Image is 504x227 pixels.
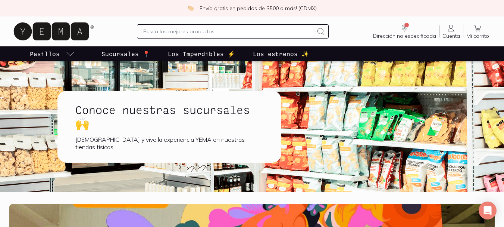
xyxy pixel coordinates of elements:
[466,33,489,39] span: Mi carrito
[373,33,436,39] span: Dirección no especificada
[57,91,305,163] a: Conoce nuestras sucursales 🙌[DEMOGRAPHIC_DATA] y vive la experiencia YEMA en nuestras tiendas fís...
[28,46,76,61] a: pasillo-todos-link
[75,103,263,130] h1: Conoce nuestras sucursales 🙌
[75,136,263,151] div: [DEMOGRAPHIC_DATA] y vive la experiencia YEMA en nuestras tiendas físicas
[463,24,492,39] a: Mi carrito
[253,49,309,58] p: Los estrenos ✨
[30,49,60,58] p: Pasillos
[101,49,150,58] p: Sucursales 📍
[370,24,439,39] a: Dirección no especificada
[251,46,310,61] a: Los estrenos ✨
[100,46,151,61] a: Sucursales 📍
[168,49,235,58] p: Los Imperdibles ⚡️
[479,202,497,220] div: Open Intercom Messenger
[166,46,237,61] a: Los Imperdibles ⚡️
[198,4,317,12] p: ¡Envío gratis en pedidos de $500 o más! (CDMX)
[439,24,463,39] a: Cuenta
[143,27,314,36] input: Busca los mejores productos
[442,33,460,39] span: Cuenta
[187,5,194,12] img: check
